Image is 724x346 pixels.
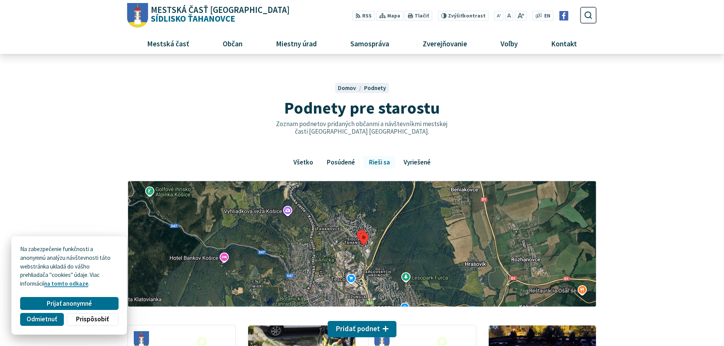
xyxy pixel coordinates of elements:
img: Prejsť na Facebook stránku [559,11,569,21]
span: Odmietnuť [27,315,57,323]
button: Zvýšiťkontrast [438,11,488,21]
span: Tlačiť [415,13,429,19]
span: Kontakt [548,33,580,54]
a: RSS [352,11,375,21]
a: Logo Sídlisko Ťahanovce, prejsť na domovskú stránku. [127,3,290,28]
span: Domov [338,84,356,92]
span: Zverejňovanie [420,33,470,54]
a: Mapa [376,11,403,21]
img: Prejsť na domovskú stránku [127,3,148,28]
span: EN [544,12,550,20]
a: Zverejňovanie [409,33,481,54]
span: Voľby [498,33,521,54]
span: Mestská časť [GEOGRAPHIC_DATA] [151,6,290,14]
span: Zvýšiť [448,13,463,19]
a: Posúdené [322,156,361,169]
button: Tlačiť [405,11,432,21]
span: Samospráva [347,33,392,54]
span: Podnety pre starostu [284,97,440,118]
a: Miestny úrad [262,33,331,54]
button: Zväčšiť veľkosť písma [515,11,526,21]
button: Pridať podnet [328,321,397,338]
span: Mestská časť [144,33,192,54]
a: Podnety [364,84,386,92]
a: EN [542,12,553,20]
span: RSS [362,12,372,20]
a: Vyriešené [398,156,436,169]
a: Kontakt [537,33,591,54]
span: Občan [220,33,245,54]
a: Mestská časť [133,33,203,54]
span: Prispôsobiť [76,315,109,323]
button: Prispôsobiť [67,313,118,326]
span: Pridať podnet [336,324,380,333]
a: Rieši sa [363,156,395,169]
a: Občan [209,33,256,54]
button: Nastaviť pôvodnú veľkosť písma [505,11,513,21]
span: Miestny úrad [273,33,320,54]
a: Všetko [288,156,318,169]
button: Zmenšiť veľkosť písma [494,11,504,21]
span: kontrast [448,13,486,19]
a: Samospráva [337,33,403,54]
button: Prijať anonymné [20,297,118,310]
a: na tomto odkaze [44,280,88,287]
a: Domov [338,84,364,92]
div: Mapa podnetov [127,180,597,307]
p: Na zabezpečenie funkčnosti a anonymnú analýzu návštevnosti táto webstránka ukladá do vášho prehli... [20,245,118,288]
p: Zoznam podnetov pridaných občanmi a návštevníkmi mestskej časti [GEOGRAPHIC_DATA] [GEOGRAPHIC_DATA]. [275,120,448,136]
button: Odmietnuť [20,313,63,326]
span: Prijať anonymné [47,300,92,308]
a: Voľby [487,33,532,54]
span: Sídlisko Ťahanovce [148,6,290,23]
span: Mapa [387,12,400,20]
